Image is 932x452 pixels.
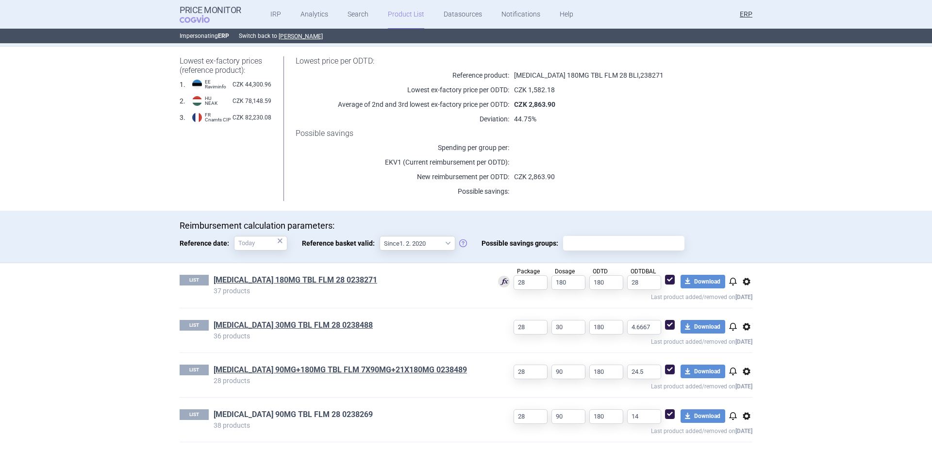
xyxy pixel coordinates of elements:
p: CZK 1,582.18 [509,85,728,95]
span: 2 . [180,96,185,106]
p: LIST [180,275,209,285]
img: France [192,113,202,122]
span: HU NEAK [205,96,217,106]
p: Reference product: [296,70,509,80]
div: Used for calculation [498,276,510,289]
p: Last product added/removed on [483,424,752,436]
a: Price MonitorCOGVIO [180,5,241,24]
h1: Lowest ex-factory prices (reference product): [180,56,271,75]
p: LIST [180,320,209,331]
p: Deviation: [296,114,509,124]
span: Possible savings groups: [482,236,563,251]
h1: ALUNBRIG 90MG+180MG TBL FLM 7X90MG+21X180MG 0238489 [214,365,483,377]
input: Reference date:× [234,236,287,251]
p: LIST [180,365,209,375]
span: Reference basket valid: [302,236,380,251]
span: EE Raviminfo [205,80,226,89]
button: [PERSON_NAME] [279,33,323,40]
strong: Price Monitor [180,5,241,15]
select: Reference basket valid: [380,236,455,251]
p: Last product added/removed on [483,290,752,302]
p: New reimbursement per ODTD: [296,172,509,182]
a: [MEDICAL_DATA] 180MG TBL FLM 28 0238271 [214,275,377,285]
p: 28 products [214,377,483,384]
span: CZK 78,148.59 [233,96,271,106]
p: Lowest ex-factory price per ODTD: [296,85,509,95]
p: 37 products [214,287,483,294]
p: Impersonating Switch back to [180,29,752,43]
strong: [DATE] [735,294,752,301]
p: LIST [180,409,209,420]
p: 38 products [214,422,483,429]
span: ODTDBAL [631,268,656,275]
h1: ALUNBRIG 30MG TBL FLM 28 0238488 [214,320,483,333]
p: Average of 2nd and 3rd lowest ex-factory price per ODTD: [296,100,509,109]
strong: [DATE] [735,338,752,345]
a: [MEDICAL_DATA] 90MG+180MG TBL FLM 7X90MG+21X180MG 0238489 [214,365,467,375]
span: 1 . [180,80,185,89]
p: Last product added/removed on [483,335,752,347]
button: Download [681,365,725,378]
p: [MEDICAL_DATA] 180MG TBL FLM 28 BLI , 238271 [509,70,728,80]
span: CZK 44,300.96 [233,80,271,89]
a: [MEDICAL_DATA] 30MG TBL FLM 28 0238488 [214,320,373,331]
span: FR Cnamts CIP [205,113,231,122]
button: Download [681,275,725,288]
strong: ERP [218,33,229,39]
span: Dosage [555,268,575,275]
p: 36 products [214,333,483,339]
span: COGVIO [180,15,223,23]
strong: [DATE] [735,383,752,390]
span: ODTD [593,268,608,275]
p: CZK 2,863.90 [509,172,728,182]
span: CZK 82,230.08 [233,113,271,122]
strong: CZK 2,863.90 [514,100,555,108]
p: Last product added/removed on [483,379,752,391]
p: Possible savings: [296,186,509,196]
span: 3 . [180,113,185,122]
h1: Possible savings [296,129,728,138]
strong: [DATE] [735,428,752,435]
h1: ALUNBRIG 90MG TBL FLM 28 0238269 [214,409,483,422]
img: Hungary [192,96,202,106]
p: EKV1 (Current reimbursement per ODTD): [296,157,509,167]
button: Download [681,320,725,334]
span: Package [517,268,540,275]
p: 44.75% [509,114,728,124]
span: Reference date: [180,236,234,251]
h1: Lowest price per ODTD: [296,56,728,66]
div: × [277,235,283,246]
img: Estonia [192,80,202,89]
h1: ALUNBRIG 180MG TBL FLM 28 0238271 [214,275,483,287]
p: Reimbursement calculation parameters: [180,220,752,231]
input: Possible savings groups: [566,237,681,250]
p: Spending per group per : [296,143,509,152]
button: Download [681,409,725,423]
a: [MEDICAL_DATA] 90MG TBL FLM 28 0238269 [214,409,373,420]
